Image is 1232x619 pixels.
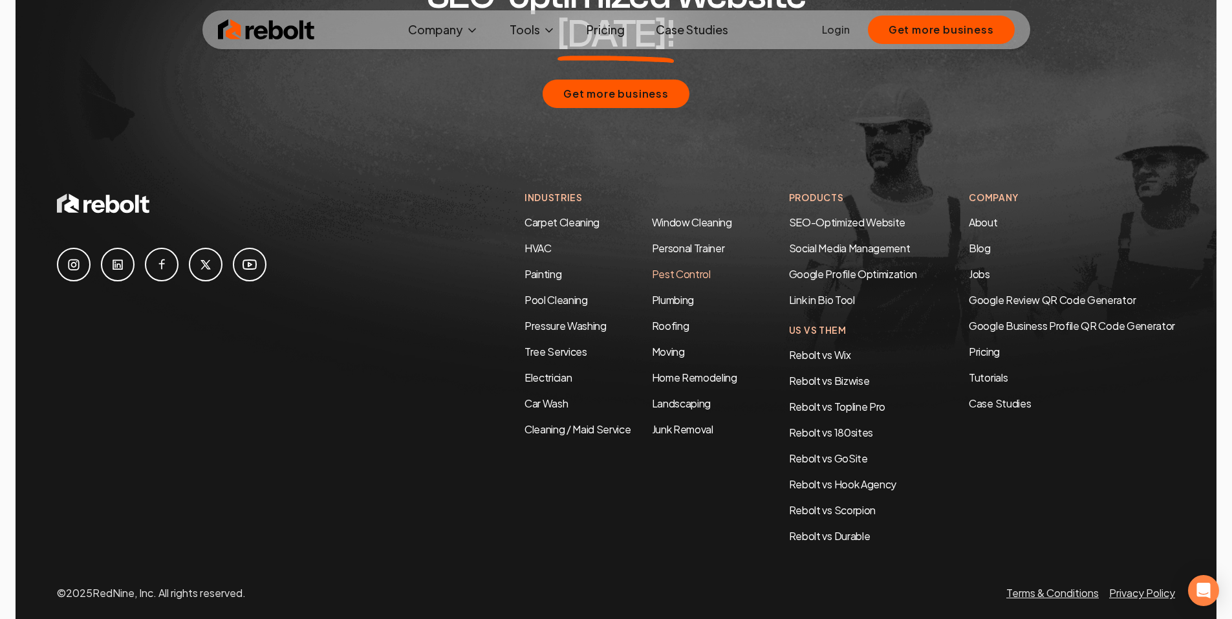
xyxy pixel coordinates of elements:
a: Rebolt vs 180sites [789,426,873,439]
a: Rebolt vs Topline Pro [789,400,885,413]
a: Jobs [969,267,990,281]
a: Home Remodeling [652,371,737,384]
a: SEO-Optimized Website [789,215,905,229]
a: Pool Cleaning [524,293,588,307]
a: Cleaning / Maid Service [524,422,631,436]
a: Login [822,22,850,38]
p: © 2025 RedNine, Inc. All rights reserved. [57,585,246,601]
a: Painting [524,267,561,281]
h4: Products [789,191,917,204]
h4: Company [969,191,1175,204]
a: Rebolt vs Wix [789,348,851,362]
h4: Industries [524,191,737,204]
span: [DATE]! [557,15,675,54]
a: Electrician [524,371,572,384]
h4: Us Vs Them [789,323,917,337]
a: Personal Trainer [652,241,725,255]
button: Get more business [543,80,689,108]
a: Landscaping [652,396,711,410]
a: Moving [652,345,685,358]
a: Rebolt vs Bizwise [789,374,870,387]
a: Link in Bio Tool [789,293,855,307]
a: Social Media Management [789,241,911,255]
a: Rebolt vs Hook Agency [789,477,896,491]
a: Window Cleaning [652,215,732,229]
a: Google Business Profile QR Code Generator [969,319,1175,332]
a: Tutorials [969,370,1175,386]
a: Roofing [652,319,689,332]
a: Terms & Conditions [1006,586,1099,600]
a: Case Studies [969,396,1175,411]
a: Car Wash [524,396,568,410]
a: Case Studies [645,17,739,43]
button: Company [398,17,489,43]
a: Plumbing [652,293,694,307]
a: Rebolt vs GoSite [789,451,868,465]
button: Tools [499,17,566,43]
a: Tree Services [524,345,587,358]
a: Carpet Cleaning [524,215,600,229]
a: Google Review QR Code Generator [969,293,1136,307]
div: Open Intercom Messenger [1188,575,1219,606]
a: Pricing [969,344,1175,360]
img: Rebolt Logo [218,17,315,43]
a: Privacy Policy [1109,586,1175,600]
a: Blog [969,241,991,255]
button: Get more business [868,16,1015,44]
a: Rebolt vs Scorpion [789,503,876,517]
a: Google Profile Optimization [789,267,917,281]
a: Junk Removal [652,422,713,436]
a: Pricing [576,17,635,43]
a: Rebolt vs Durable [789,529,870,543]
a: HVAC [524,241,552,255]
a: Pressure Washing [524,319,607,332]
a: Pest Control [652,267,711,281]
a: About [969,215,997,229]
